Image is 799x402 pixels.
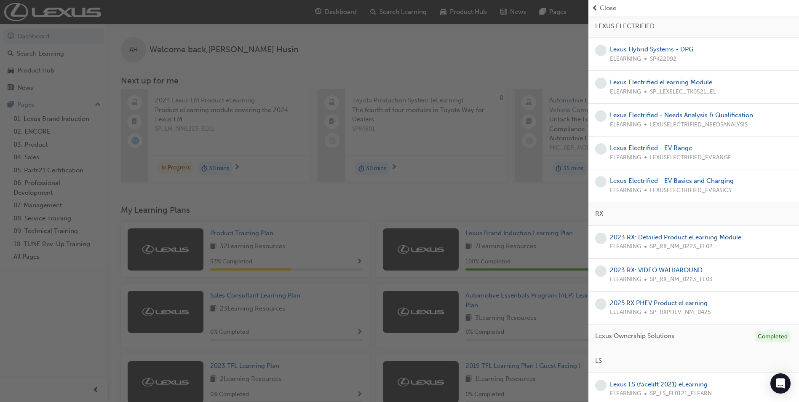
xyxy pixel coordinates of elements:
[610,299,708,307] a: 2025 RX PHEV Product eLearning
[600,3,616,13] span: Close
[610,46,693,53] a: Lexus Hybrid Systems - DPG
[595,356,602,366] span: LS
[610,111,753,119] a: Lexus Electrified - Needs Analysis & Qualification
[650,308,711,317] span: SP_RXPHEV_NM_0425
[595,209,603,219] span: RX
[770,373,791,394] div: Open Intercom Messenger
[610,87,641,97] span: ELEARNING
[610,153,641,163] span: ELEARNING
[610,242,641,252] span: ELEARNING
[650,87,716,97] span: SP_LEXELEC_TK0521_EL
[610,120,641,130] span: ELEARNING
[595,265,607,277] span: learningRecordVerb_NONE-icon
[650,242,713,252] span: SP_RX_NM_0223_EL02
[610,54,641,64] span: ELEARNING
[610,275,641,284] span: ELEARNING
[650,186,731,196] span: LEXUSELECTRIFIED_EVBASICS
[595,78,607,89] span: learningRecordVerb_NONE-icon
[650,275,713,284] span: SP_RX_NM_0223_EL03
[610,381,708,388] a: Lexus LS (facelift 2021) eLearning
[595,380,607,391] span: learningRecordVerb_NONE-icon
[650,389,712,399] span: SP_LS_FL0121_ELEARN
[595,176,607,188] span: learningRecordVerb_NONE-icon
[595,331,674,341] span: Lexus Ownership Solutions
[610,233,741,241] a: 2023 RX: Detailed Product eLearning Module
[610,177,734,185] a: Lexus Electrified - EV Basics and Charging
[610,389,641,399] span: ELEARNING
[595,143,607,155] span: learningRecordVerb_NONE-icon
[595,110,607,122] span: learningRecordVerb_NONE-icon
[595,45,607,56] span: learningRecordVerb_NONE-icon
[592,3,796,13] button: prev-iconClose
[610,186,641,196] span: ELEARNING
[610,266,703,274] a: 2023 RX: VIDEO WALKAROUND
[755,331,791,343] div: Completed
[610,308,641,317] span: ELEARNING
[610,78,712,86] a: Lexus Electrified eLearning Module
[595,233,607,244] span: learningRecordVerb_NONE-icon
[650,120,748,130] span: LEXUSELECTRIFIED_NEEDSANALYSIS
[650,54,676,64] span: SPK22092
[592,3,598,13] span: prev-icon
[650,153,731,163] span: LEXUSELECTRIFIED_EVRANGE
[595,21,655,31] span: LEXUS ELECTRIFIED
[610,144,692,152] a: Lexus Electrified - EV Range
[595,298,607,310] span: learningRecordVerb_NONE-icon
